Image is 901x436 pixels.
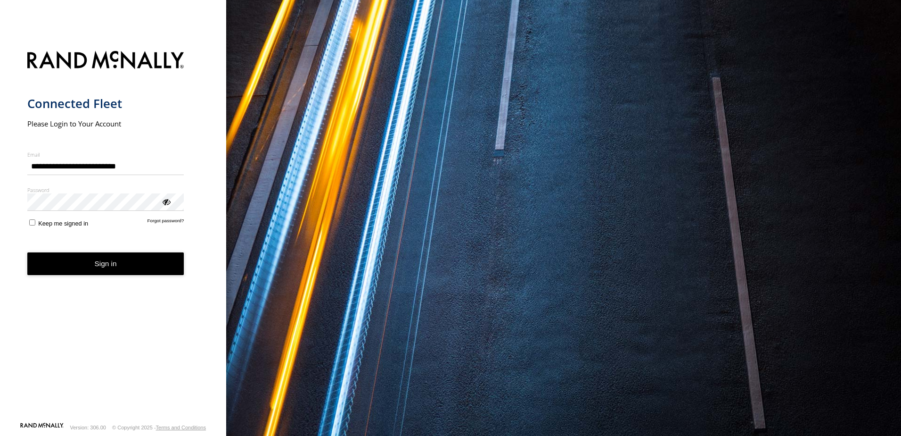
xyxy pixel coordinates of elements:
img: Rand McNally [27,49,184,73]
div: ViewPassword [161,197,171,206]
div: © Copyright 2025 - [112,425,206,430]
a: Forgot password? [147,218,184,227]
label: Password [27,186,184,193]
h2: Please Login to Your Account [27,119,184,128]
h1: Connected Fleet [27,96,184,111]
input: Keep me signed in [29,219,35,226]
form: main [27,45,199,422]
span: Keep me signed in [38,220,88,227]
a: Terms and Conditions [156,425,206,430]
label: Email [27,151,184,158]
a: Visit our Website [20,423,64,432]
div: Version: 306.00 [70,425,106,430]
button: Sign in [27,252,184,276]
